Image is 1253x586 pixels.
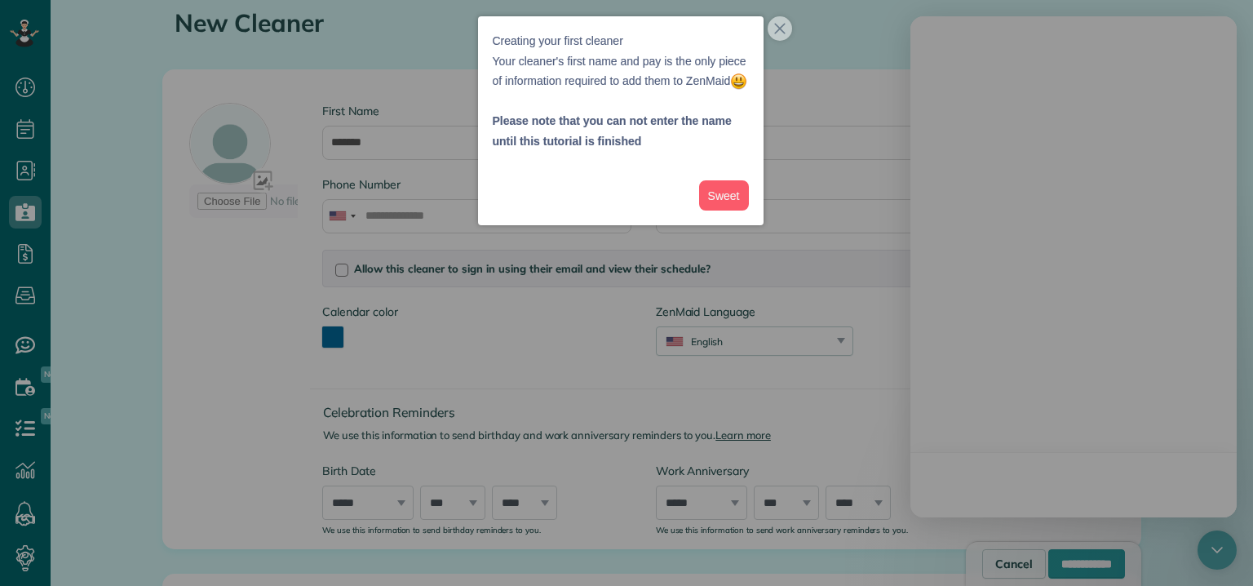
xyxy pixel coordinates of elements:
div: Creating your first cleanerYour cleaner&amp;#39;s first name and pay is the only piece of informa... [478,16,764,225]
p: Creating your first cleaner Your cleaner's first name and pay is the only piece of information re... [493,31,749,91]
img: :smiley: [730,73,747,90]
button: close, [768,16,792,41]
button: Sweet [699,180,749,211]
strong: Please note that you can not enter the name until this tutorial is finished [493,114,732,148]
